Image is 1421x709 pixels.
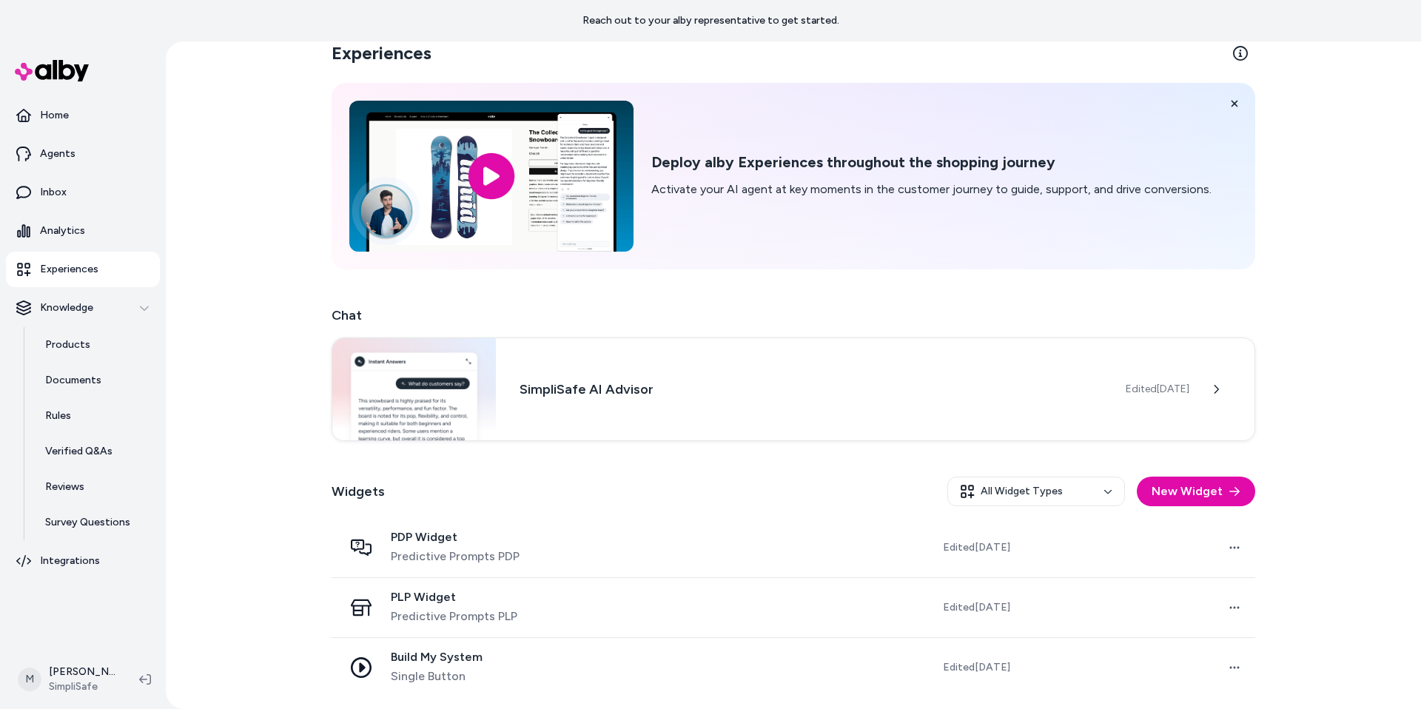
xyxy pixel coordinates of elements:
span: Predictive Prompts PDP [391,548,520,565]
span: PDP Widget [391,530,520,545]
h2: Deploy alby Experiences throughout the shopping journey [651,153,1212,172]
p: Experiences [40,262,98,277]
img: alby Logo [15,60,89,81]
p: Reviews [45,480,84,494]
p: Documents [45,373,101,388]
p: Verified Q&As [45,444,112,459]
a: Inbox [6,175,160,210]
p: Agents [40,147,75,161]
span: Build My System [391,650,483,665]
a: Analytics [6,213,160,249]
a: Reviews [30,469,160,505]
a: Experiences [6,252,160,287]
span: M [18,668,41,691]
a: Survey Questions [30,505,160,540]
button: M[PERSON_NAME]SimpliSafe [9,656,127,703]
a: Verified Q&As [30,434,160,469]
h3: SimpliSafe AI Advisor [520,379,1102,400]
p: Inbox [40,185,67,200]
a: Integrations [6,543,160,579]
a: Products [30,327,160,363]
span: Edited [DATE] [1126,382,1189,397]
h2: Experiences [332,41,431,65]
span: SimpliSafe [49,679,115,694]
p: Knowledge [40,300,93,315]
h2: Chat [332,305,1255,326]
p: Analytics [40,224,85,238]
span: Edited [DATE] [943,660,1010,675]
p: Activate your AI agent at key moments in the customer journey to guide, support, and drive conver... [651,181,1212,198]
p: Rules [45,409,71,423]
a: Agents [6,136,160,172]
a: Home [6,98,160,133]
p: Survey Questions [45,515,130,530]
img: Chat widget [332,338,496,440]
button: All Widget Types [947,477,1125,506]
span: PLP Widget [391,590,517,605]
button: New Widget [1137,477,1255,506]
p: Products [45,337,90,352]
p: Integrations [40,554,100,568]
a: Rules [30,398,160,434]
h2: Widgets [332,481,385,502]
button: Knowledge [6,290,160,326]
p: Reach out to your alby representative to get started. [582,13,839,28]
span: Single Button [391,668,483,685]
p: Home [40,108,69,123]
span: Edited [DATE] [943,540,1010,555]
p: [PERSON_NAME] [49,665,115,679]
a: Documents [30,363,160,398]
span: Predictive Prompts PLP [391,608,517,625]
span: Edited [DATE] [943,600,1010,615]
a: Chat widgetSimpliSafe AI AdvisorEdited[DATE] [332,337,1255,441]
